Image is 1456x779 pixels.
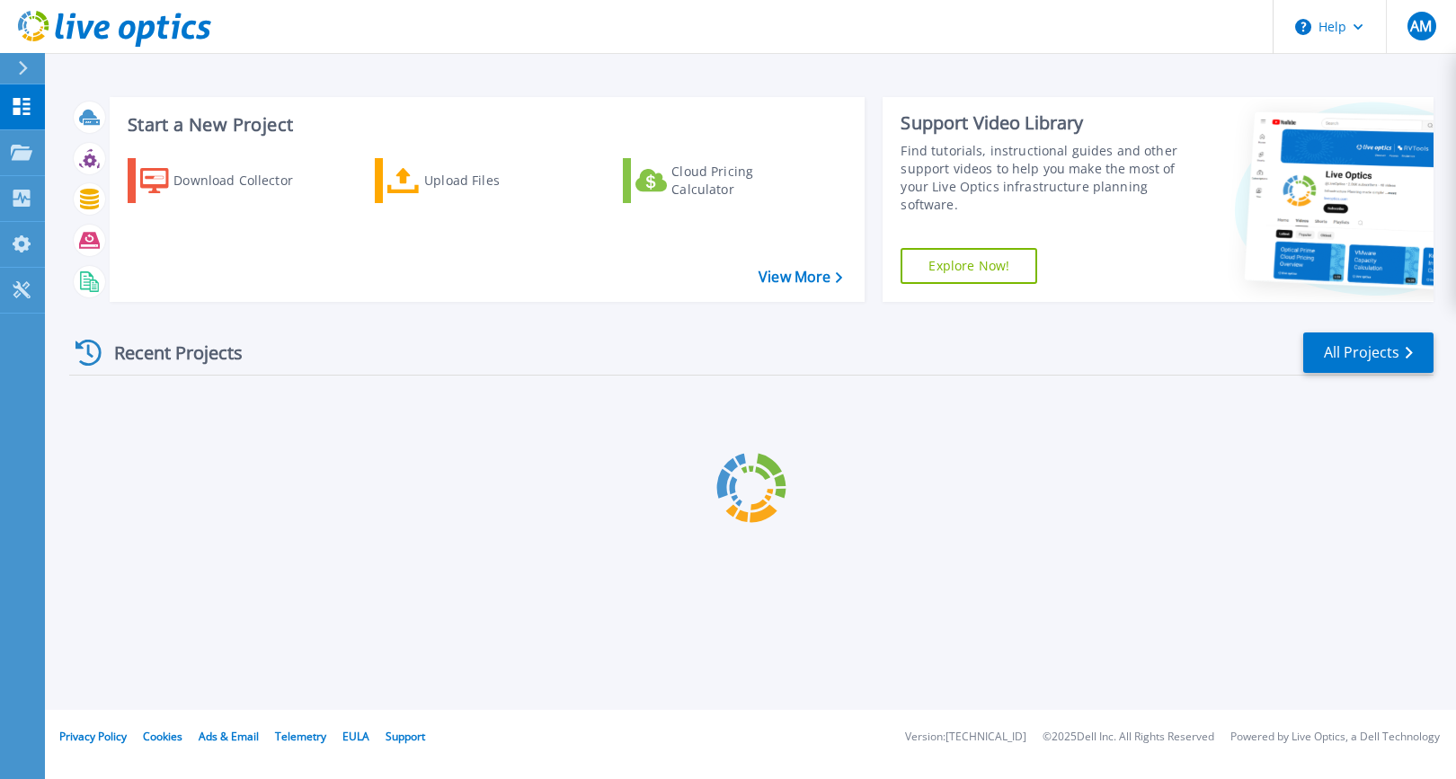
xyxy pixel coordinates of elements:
a: View More [759,269,842,286]
li: Version: [TECHNICAL_ID] [905,731,1026,743]
h3: Start a New Project [128,115,842,135]
div: Download Collector [173,163,317,199]
a: Privacy Policy [59,729,127,744]
span: AM [1410,19,1432,33]
a: All Projects [1303,332,1434,373]
a: Support [386,729,425,744]
a: Download Collector [128,158,328,203]
a: Ads & Email [199,729,259,744]
a: Cloud Pricing Calculator [623,158,823,203]
div: Support Video Library [901,111,1178,135]
div: Cloud Pricing Calculator [671,163,815,199]
div: Upload Files [424,163,568,199]
div: Recent Projects [69,331,267,375]
a: Upload Files [375,158,575,203]
a: Telemetry [275,729,326,744]
li: © 2025 Dell Inc. All Rights Reserved [1043,731,1214,743]
a: EULA [342,729,369,744]
a: Cookies [143,729,182,744]
li: Powered by Live Optics, a Dell Technology [1230,731,1440,743]
a: Explore Now! [901,248,1037,284]
div: Find tutorials, instructional guides and other support videos to help you make the most of your L... [901,142,1178,214]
